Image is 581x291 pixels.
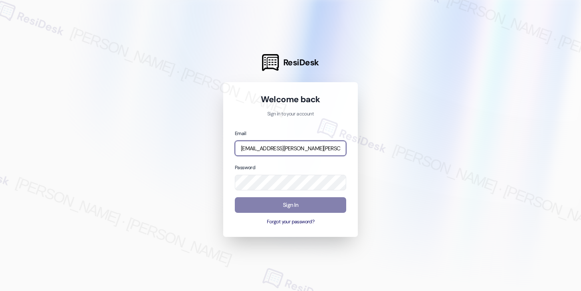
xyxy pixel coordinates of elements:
span: ResiDesk [283,57,319,68]
button: Forgot your password? [235,218,346,226]
input: name@example.com [235,141,346,156]
img: ResiDesk Logo [262,54,279,71]
label: Password [235,164,255,171]
label: Email [235,130,246,137]
h1: Welcome back [235,94,346,105]
button: Sign In [235,197,346,213]
p: Sign in to your account [235,111,346,118]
